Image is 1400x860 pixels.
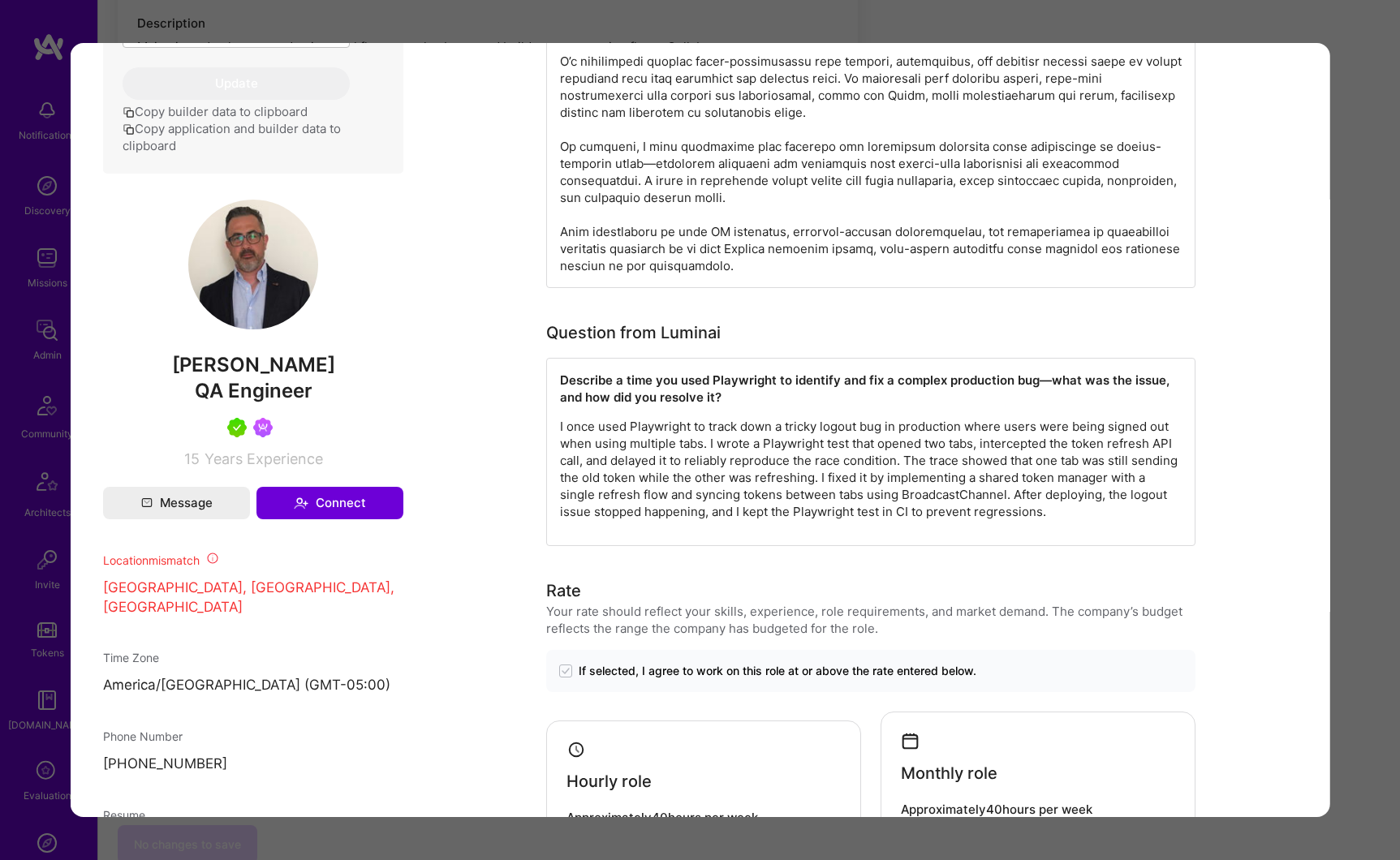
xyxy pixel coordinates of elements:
button: Message [102,487,249,519]
i: icon Copy [122,107,134,119]
i: icon Copy [122,124,134,136]
div: Location mismatch [102,552,403,569]
div: Your rate should reflect your skills, experience, role requirements, and market demand. The compa... [546,603,1195,637]
span: Phone Number [102,730,182,744]
button: Connect [256,487,403,519]
img: Been on Mission [252,418,272,437]
span: Time Zone [102,651,158,665]
button: Copy builder data to clipboard [122,103,307,120]
a: User Avatar [187,317,317,333]
img: A.Teamer in Residence [226,418,246,437]
div: Question from Luminai [546,320,721,345]
h4: Monthly role [901,763,997,783]
i: icon Clock [566,741,585,759]
button: Copy application and builder data to clipboard [122,120,383,154]
p: I once used Playwright to track down a tricky logout bug in production where users were being sig... [560,418,1182,520]
div: Rate [546,578,581,603]
p: [PHONE_NUMBER] [102,755,403,775]
p: America/[GEOGRAPHIC_DATA] (GMT-05:00 ) [102,677,403,696]
i: icon Connect [293,496,308,510]
span: 15 [183,450,199,467]
h4: Approximately 40 hours per week [901,802,1175,817]
span: [PERSON_NAME] [102,353,403,377]
h4: Hourly role [566,772,652,791]
strong: Describe a time you used Playwright to identify and fix a complex production bug—what was the iss... [560,372,1173,405]
span: QA Engineer [194,379,312,402]
i: icon Calendar [901,732,920,750]
div: modal [70,43,1330,817]
span: Years Experience [204,450,322,467]
button: Update [122,67,349,100]
span: Resume [102,808,144,822]
i: icon Mail [140,497,152,509]
span: If selected, I agree to work on this role at or above the rate entered below. [579,663,976,679]
p: [GEOGRAPHIC_DATA], [GEOGRAPHIC_DATA], [GEOGRAPHIC_DATA] [102,578,403,617]
img: User Avatar [187,200,317,329]
h4: Approximately 40 hours per week [566,811,841,825]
